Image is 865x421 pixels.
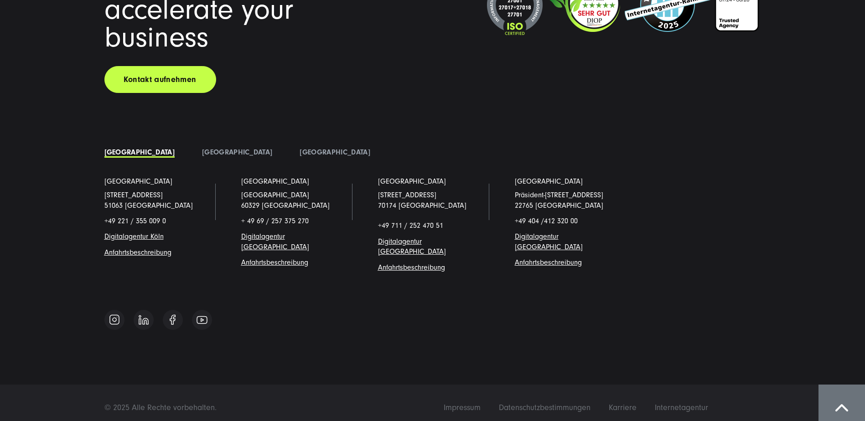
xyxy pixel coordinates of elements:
[378,221,443,230] span: +49 711 / 252 470 51
[241,232,309,251] a: Digitalagentur [GEOGRAPHIC_DATA]
[378,176,446,186] a: [GEOGRAPHIC_DATA]
[378,191,436,199] a: [STREET_ADDRESS]
[139,315,149,325] img: Follow us on Linkedin
[515,258,582,267] a: Anfahrtsbeschreibung
[104,176,172,186] a: [GEOGRAPHIC_DATA]
[515,190,624,210] p: Präsident-[STREET_ADDRESS] 22765 [GEOGRAPHIC_DATA]
[515,217,578,225] span: +49 404 /
[544,217,578,225] span: 412 320 00
[104,201,193,210] a: 51063 [GEOGRAPHIC_DATA]
[104,148,175,156] a: [GEOGRAPHIC_DATA]
[104,191,163,199] a: [STREET_ADDRESS]
[104,232,160,241] a: Digitalagentur Köl
[202,148,272,156] a: [GEOGRAPHIC_DATA]
[160,232,164,241] a: n
[241,258,308,267] span: g
[109,314,120,325] img: Follow us on Instagram
[499,403,590,412] span: Datenschutzbestimmungen
[378,237,446,256] a: Digitalagentur [GEOGRAPHIC_DATA]
[515,232,583,251] a: Digitalagentur [GEOGRAPHIC_DATA]
[241,176,309,186] a: [GEOGRAPHIC_DATA]
[241,258,304,267] a: Anfahrtsbeschreibun
[609,403,637,412] span: Karriere
[241,191,309,199] span: [GEOGRAPHIC_DATA]
[378,201,466,210] a: 70174 [GEOGRAPHIC_DATA]
[241,201,330,210] a: 60329 [GEOGRAPHIC_DATA]
[104,403,217,412] span: © 2025 Alle Rechte vorbehalten.
[655,403,708,412] span: Internetagentur
[104,248,171,257] a: Anfahrtsbeschreibung
[444,403,481,412] span: Impressum
[515,176,583,186] a: [GEOGRAPHIC_DATA]
[300,148,370,156] a: [GEOGRAPHIC_DATA]
[378,263,445,272] a: Anfahrtsbeschreibung
[104,216,214,226] p: +49 221 / 355 009 0
[197,316,207,324] img: Follow us on Youtube
[170,314,176,325] img: Follow us on Facebook
[104,66,216,93] a: Kontakt aufnehmen
[241,217,309,225] span: + 49 69 / 257 375 270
